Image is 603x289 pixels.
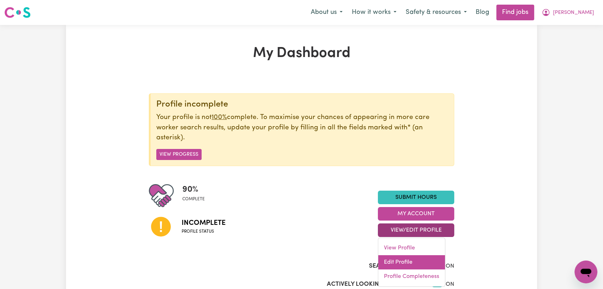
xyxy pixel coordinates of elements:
button: About us [306,5,347,20]
button: How it works [347,5,401,20]
span: Incomplete [182,218,226,228]
a: Careseekers logo [4,4,31,21]
u: 100% [212,114,227,121]
button: My Account [537,5,599,20]
button: My Account [378,207,454,221]
a: Blog [471,5,493,20]
button: View/Edit Profile [378,223,454,237]
img: Careseekers logo [4,6,31,19]
span: ON [446,282,454,287]
a: Edit Profile [378,255,445,269]
a: Find jobs [496,5,534,20]
label: Actively Looking for Clients [327,280,423,289]
span: complete [182,196,205,202]
div: Profile completeness: 90% [182,183,211,208]
div: View/Edit Profile [378,238,445,287]
a: Submit Hours [378,191,454,204]
span: [PERSON_NAME] [553,9,594,17]
iframe: Button to launch messaging window [574,260,597,283]
h1: My Dashboard [149,45,454,62]
span: ON [446,263,454,269]
div: Profile incomplete [156,99,448,110]
p: Your profile is not complete. To maximise your chances of appearing in more care worker search re... [156,113,448,143]
a: View Profile [378,241,445,255]
label: Search Visibility [369,262,423,271]
span: 90 % [182,183,205,196]
a: Profile Completeness [378,269,445,284]
span: Profile status [182,228,226,235]
button: Safety & resources [401,5,471,20]
button: View Progress [156,149,202,160]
